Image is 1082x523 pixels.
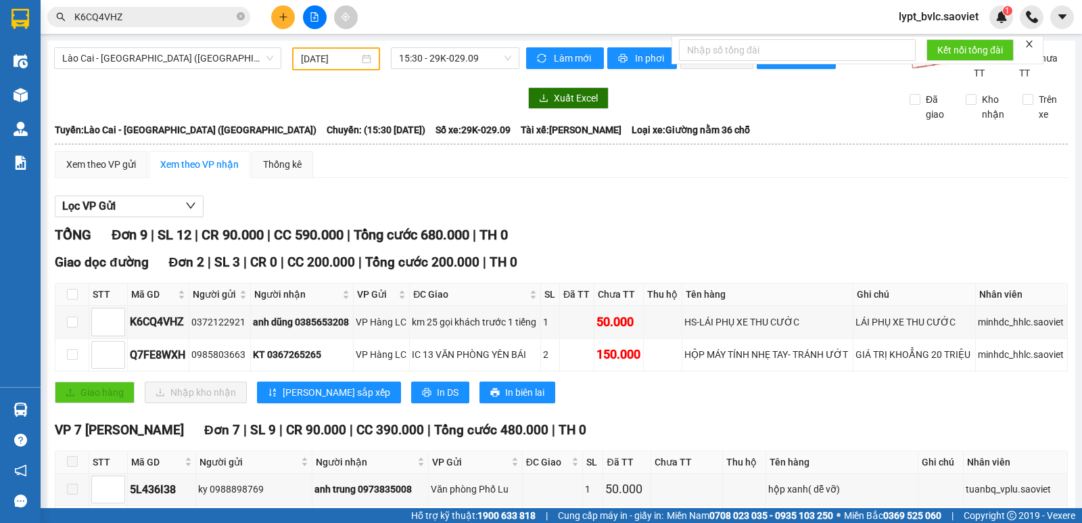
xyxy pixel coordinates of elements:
button: Lọc VP Gửi [55,196,204,217]
div: 50.000 [605,480,649,499]
span: Loại xe: Giường nằm 36 chỗ [632,122,750,137]
th: Nhân viên [976,283,1068,306]
span: SL 12 [158,227,191,243]
button: printerIn DS [411,382,469,403]
span: TH 0 [559,422,586,438]
div: 1 [585,482,601,497]
td: VP Hàng LC [354,306,410,338]
td: Q7FE8WXH [128,339,189,371]
img: icon-new-feature [995,11,1008,23]
div: VP Hàng LC [356,315,407,329]
span: Lào Cai - Hà Nội (Giường) [62,48,273,68]
div: 50.000 [596,313,641,332]
th: Đã TT [560,283,594,306]
span: VP Gửi [357,287,396,302]
span: Lọc VP Gửi [62,198,116,214]
div: Q7FE8WXH [130,346,187,363]
button: Kết nối tổng đài [926,39,1014,61]
div: ky 0988898769 [198,482,310,497]
span: Người gửi [199,455,298,470]
div: minhdc_hhlc.saoviet [978,315,1065,329]
div: minhdc_hhlc.saoviet [978,347,1065,362]
input: 13/08/2025 [301,51,360,66]
span: SL 9 [250,422,276,438]
span: Làm mới [554,51,593,66]
img: logo-vxr [11,9,29,29]
span: sync [537,53,548,64]
div: anh dũng 0385653208 [253,315,351,329]
span: Đã giao [920,92,956,122]
div: K6CQ4VHZ [130,313,187,330]
span: | [208,254,211,270]
button: printerIn biên lai [479,382,555,403]
span: | [279,422,283,438]
span: Đơn 2 [169,254,205,270]
td: K6CQ4VHZ [128,306,189,338]
span: Mã GD [131,455,182,470]
img: phone-icon [1026,11,1038,23]
span: Số xe: 29K-029.09 [436,122,511,137]
strong: 0708 023 035 - 0935 103 250 [709,510,833,521]
th: Thu hộ [723,451,766,474]
span: Đơn 7 [204,422,240,438]
span: CR 90.000 [202,227,264,243]
div: 150.000 [596,345,641,364]
span: printer [490,388,500,399]
span: message [14,495,27,507]
span: TH 0 [479,227,508,243]
span: TH 0 [490,254,517,270]
span: Người nhận [316,455,415,470]
span: ⚪️ [837,513,841,518]
span: caret-down [1056,11,1068,23]
span: Cung cấp máy in - giấy in: [558,508,663,523]
span: lypt_bvlc.saoviet [888,8,989,25]
span: ĐC Giao [526,455,569,470]
span: Giao dọc đường [55,254,149,270]
th: Chưa TT [594,283,644,306]
div: tuanbq_vplu.saoviet [966,482,1065,497]
div: HS-LÁI PHỤ XE THU CƯỚC [684,315,851,329]
div: Thống kê [263,157,302,172]
div: 0372122921 [191,315,249,329]
span: ĐC Giao [413,287,527,302]
span: aim [341,12,350,22]
span: printer [422,388,431,399]
img: solution-icon [14,156,28,170]
img: warehouse-icon [14,122,28,136]
span: [PERSON_NAME] sắp xếp [283,385,390,400]
span: | [951,508,954,523]
span: In DS [437,385,458,400]
span: In phơi [635,51,666,66]
button: uploadGiao hàng [55,382,135,403]
span: | [267,227,270,243]
span: | [243,422,247,438]
sup: 1 [1003,6,1012,16]
td: VP Hàng LC [354,339,410,371]
div: IC 13 VĂN PHÒNG YÊN BÁI [412,347,538,362]
div: GIÁ TRỊ KHOẲNG 20 TRIỆU [855,347,972,362]
th: Ghi chú [918,451,964,474]
div: HỘP MÁY TÍNH NHẸ TAY- TRÁNH ƯỚT [684,347,851,362]
span: Miền Bắc [844,508,941,523]
span: close-circle [237,12,245,20]
span: CR 0 [250,254,277,270]
th: Nhân viên [964,451,1068,474]
span: | [358,254,362,270]
button: downloadNhập kho nhận [145,382,247,403]
span: CC 390.000 [356,422,424,438]
span: 15:30 - 29K-029.09 [399,48,511,68]
span: | [243,254,247,270]
span: 1 [1005,6,1010,16]
th: Tên hàng [682,283,853,306]
div: KT 0367265265 [253,347,351,362]
img: warehouse-icon [14,54,28,68]
input: Tìm tên, số ĐT hoặc mã đơn [74,9,234,24]
span: Người gửi [193,287,237,302]
th: STT [89,451,128,474]
span: | [195,227,198,243]
span: CC 200.000 [287,254,355,270]
span: Tổng cước 680.000 [354,227,469,243]
img: warehouse-icon [14,88,28,102]
span: Kết nối tổng đài [937,43,1003,58]
span: | [427,422,431,438]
